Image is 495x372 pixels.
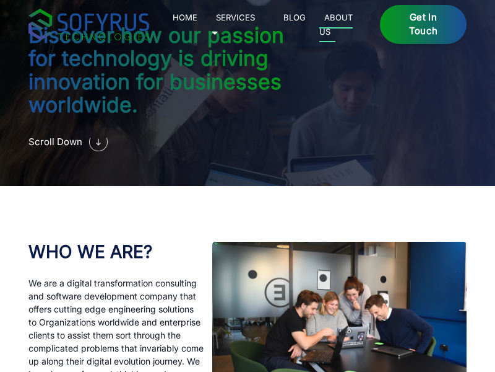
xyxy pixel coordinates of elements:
[89,133,108,151] img: software outsourcing company
[28,9,149,40] img: sofyrus
[28,24,284,117] h2: Discover how our passion for technology is driving innovation for businesses worldwide.
[28,242,204,263] h3: WHO WE ARE ?
[380,5,467,45] a: Get in Touch
[278,10,310,25] a: Blog
[211,10,255,38] a: Services 🞃
[28,121,284,163] a: Scroll Down
[168,10,202,25] a: Home
[319,10,353,42] a: About Us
